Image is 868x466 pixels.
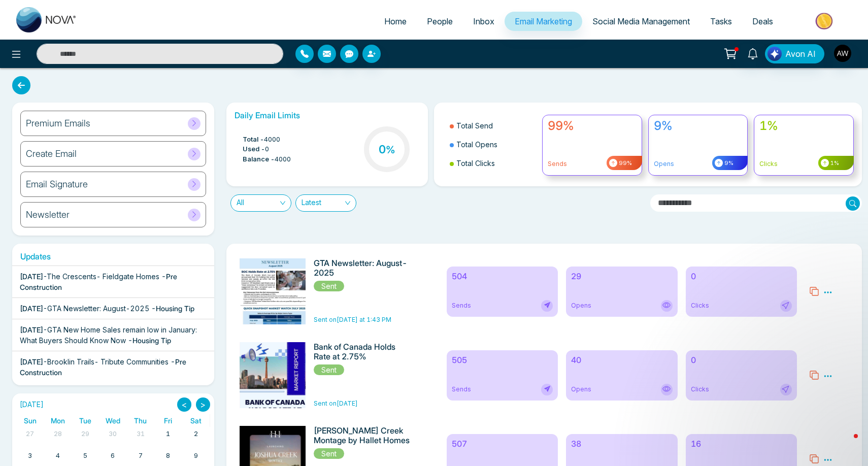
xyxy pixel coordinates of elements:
[314,364,344,375] span: Sent
[192,449,200,463] a: August 9, 2025
[54,449,62,463] a: August 4, 2025
[788,10,862,32] img: Market-place.gif
[452,385,471,394] span: Sends
[314,258,411,278] h6: GTA Newsletter: August-2025
[571,439,672,449] h6: 38
[127,427,154,449] td: July 31, 2025
[752,16,773,26] span: Deals
[582,12,700,31] a: Social Media Management
[182,427,210,449] td: August 2, 2025
[47,304,149,313] span: GTA Newsletter: August-2025
[20,325,43,334] span: [DATE]
[264,135,280,145] span: 4000
[188,414,204,427] a: Saturday
[132,414,149,427] a: Thursday
[26,179,88,190] h6: Email Signature
[592,16,690,26] span: Social Media Management
[235,111,420,120] h6: Daily Email Limits
[691,272,792,281] h6: 0
[44,427,71,449] td: July 28, 2025
[314,448,344,459] span: Sent
[16,427,44,449] td: July 27, 2025
[154,427,182,449] td: August 1, 2025
[473,16,494,26] span: Inbox
[450,135,536,154] li: Total Opens
[829,159,839,168] span: 1%
[785,48,816,60] span: Avon AI
[137,449,145,463] a: August 7, 2025
[314,342,411,361] h6: Bank of Canada Holds Rate at 2.75%
[386,144,395,156] span: %
[79,427,91,441] a: July 29, 2025
[243,135,264,145] span: Total -
[571,385,591,394] span: Opens
[135,427,147,441] a: July 31, 2025
[548,119,637,134] h4: 99%
[374,12,417,31] a: Home
[164,449,172,463] a: August 8, 2025
[710,16,732,26] span: Tasks
[691,439,792,449] h6: 16
[452,355,553,365] h6: 505
[314,400,358,407] span: Sent on [DATE]
[834,45,851,62] img: User Avatar
[22,414,39,427] a: Sunday
[450,116,536,135] li: Total Send
[515,16,572,26] span: Email Marketing
[196,397,210,412] button: >
[109,449,117,463] a: August 6, 2025
[72,427,99,449] td: July 29, 2025
[765,44,824,63] button: Avon AI
[450,154,536,173] li: Total Clicks
[20,356,207,378] div: -
[452,439,553,449] h6: 507
[427,16,453,26] span: People
[20,272,43,281] span: [DATE]
[275,154,291,164] span: 4000
[26,118,90,129] h6: Premium Emails
[52,427,64,441] a: July 28, 2025
[505,12,582,31] a: Email Marketing
[314,316,391,323] span: Sent on [DATE] at 1:43 PM
[16,7,77,32] img: Nova CRM Logo
[742,12,783,31] a: Deals
[243,154,275,164] span: Balance -
[767,47,782,61] img: Lead Flow
[759,119,848,134] h4: 1%
[107,427,119,441] a: July 30, 2025
[243,144,265,154] span: Used -
[20,325,197,345] span: GTA New Home Sales remain low in January: What Buyers Should Know Now
[12,252,214,261] h6: Updates
[314,426,411,445] h6: [PERSON_NAME] Creek Montage by Hallet Homes
[691,355,792,365] h6: 0
[571,301,591,310] span: Opens
[151,304,194,313] span: - Housing Tip
[700,12,742,31] a: Tasks
[723,159,733,168] span: 9%
[20,324,207,346] div: -
[16,401,44,409] h2: [DATE]
[49,414,67,427] a: Monday
[759,159,848,169] p: Clicks
[47,357,169,366] span: Brooklin Trails- Tribute Communities
[20,357,43,366] span: [DATE]
[833,431,858,456] iframe: Intercom live chat
[314,281,344,291] span: Sent
[463,12,505,31] a: Inbox
[452,272,553,281] h6: 504
[192,427,200,441] a: August 2, 2025
[162,414,174,427] a: Friday
[548,159,637,169] p: Sends
[452,301,471,310] span: Sends
[571,355,672,365] h6: 40
[617,159,632,168] span: 99%
[20,303,194,314] div: -
[417,12,463,31] a: People
[81,449,89,463] a: August 5, 2025
[177,397,191,412] button: <
[654,159,743,169] p: Opens
[665,368,868,439] iframe: Intercom notifications message
[104,414,122,427] a: Wednesday
[26,209,70,220] h6: Newsletter
[77,414,93,427] a: Tuesday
